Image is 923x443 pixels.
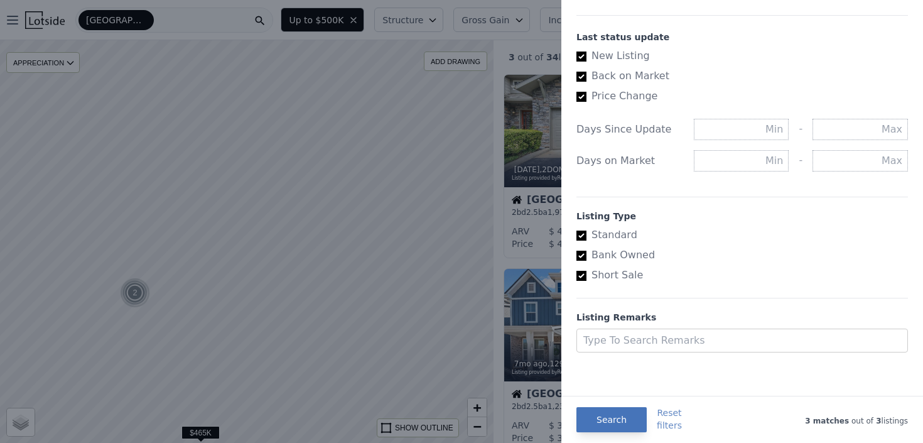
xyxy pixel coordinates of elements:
[576,122,684,137] div: Days Since Update
[576,231,586,241] input: Standard
[812,119,908,140] input: Max
[576,407,647,432] button: Search
[799,150,802,172] div: -
[576,271,586,281] input: Short Sale
[576,52,586,62] input: New Listing
[812,150,908,172] input: Max
[657,407,682,432] button: Resetfilters
[682,413,908,426] div: out of listings
[576,311,908,324] div: Listing Remarks
[576,210,908,222] div: Listing Type
[576,268,898,283] label: Short Sale
[576,227,898,243] label: Standard
[576,89,898,104] label: Price Change
[576,251,586,261] input: Bank Owned
[694,150,789,172] input: Min
[694,119,789,140] input: Min
[576,248,898,263] label: Bank Owned
[576,92,586,102] input: Price Change
[576,72,586,82] input: Back on Market
[873,417,882,425] span: 3
[576,68,898,84] label: Back on Market
[576,153,684,168] div: Days on Market
[805,417,849,425] span: 3 matches
[576,48,898,63] label: New Listing
[576,31,908,43] div: Last status update
[799,119,802,140] div: -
